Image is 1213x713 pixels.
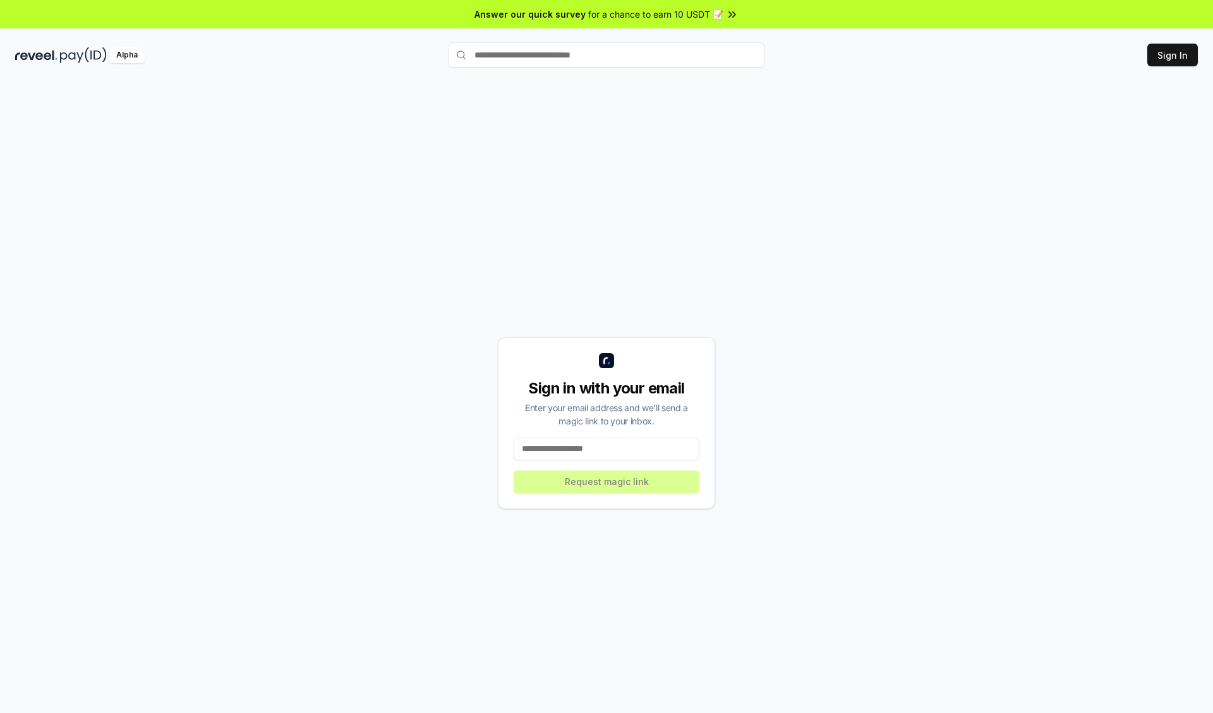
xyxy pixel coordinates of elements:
img: reveel_dark [15,47,57,63]
img: logo_small [599,353,614,368]
img: pay_id [60,47,107,63]
span: for a chance to earn 10 USDT 📝 [588,8,723,21]
div: Enter your email address and we’ll send a magic link to your inbox. [514,401,699,428]
button: Sign In [1147,44,1198,66]
div: Sign in with your email [514,378,699,398]
div: Alpha [109,47,145,63]
span: Answer our quick survey [474,8,586,21]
